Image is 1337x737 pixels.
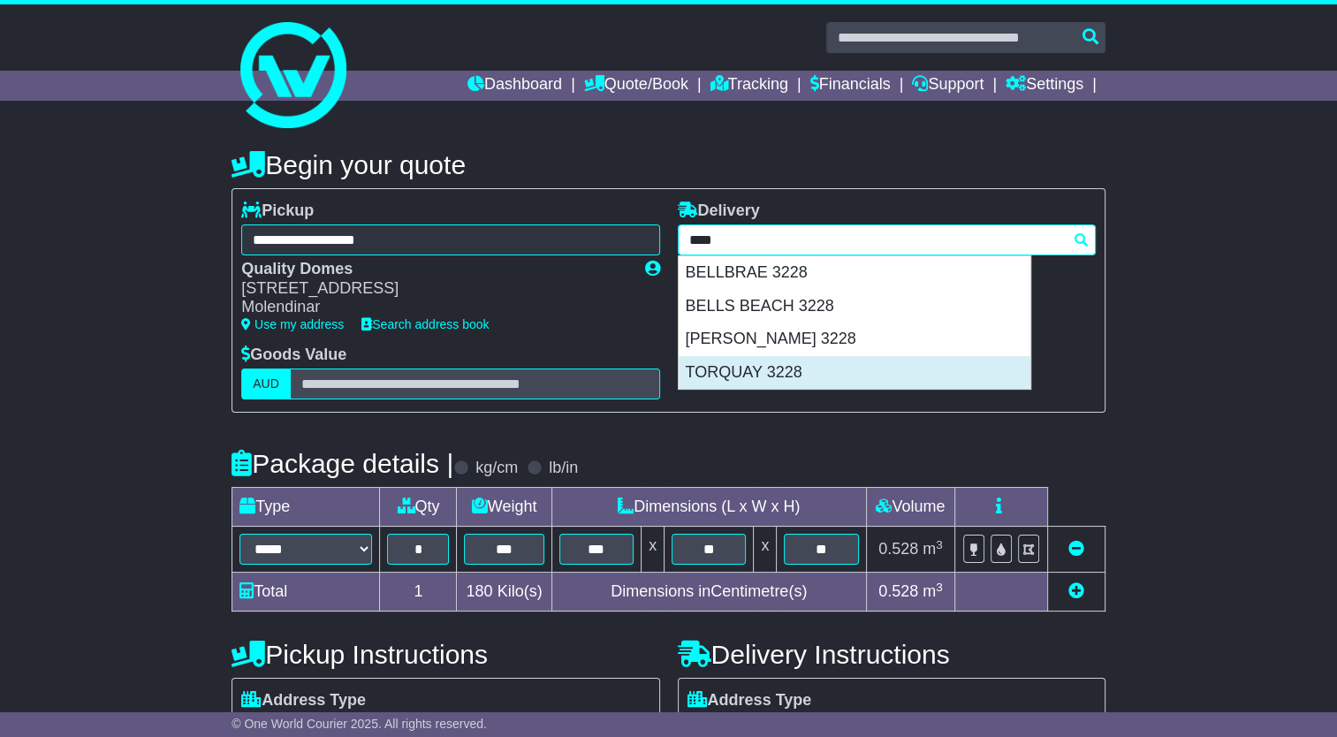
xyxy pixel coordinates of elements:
[1068,540,1084,558] a: Remove this item
[936,581,943,594] sup: 3
[241,298,627,317] div: Molendinar
[1006,71,1083,101] a: Settings
[361,317,489,331] a: Search address book
[878,540,918,558] span: 0.528
[912,71,984,101] a: Support
[923,540,943,558] span: m
[679,256,1030,290] div: BELLBRAE 3228
[551,573,866,612] td: Dimensions in Centimetre(s)
[232,449,453,478] h4: Package details |
[241,279,627,299] div: [STREET_ADDRESS]
[241,201,314,221] label: Pickup
[679,323,1030,356] div: [PERSON_NAME] 3228
[549,459,578,478] label: lb/in
[710,71,788,101] a: Tracking
[678,201,760,221] label: Delivery
[754,527,777,573] td: x
[810,71,891,101] a: Financials
[923,582,943,600] span: m
[232,640,659,669] h4: Pickup Instructions
[241,368,291,399] label: AUD
[467,582,493,600] span: 180
[241,691,366,710] label: Address Type
[866,488,954,527] td: Volume
[475,459,518,478] label: kg/cm
[232,150,1105,179] h4: Begin your quote
[678,640,1105,669] h4: Delivery Instructions
[457,488,551,527] td: Weight
[1068,582,1084,600] a: Add new item
[467,71,562,101] a: Dashboard
[642,527,665,573] td: x
[679,290,1030,323] div: BELLS BEACH 3228
[457,573,551,612] td: Kilo(s)
[380,488,457,527] td: Qty
[232,573,380,612] td: Total
[241,317,344,331] a: Use my address
[232,488,380,527] td: Type
[584,71,688,101] a: Quote/Book
[380,573,457,612] td: 1
[936,538,943,551] sup: 3
[551,488,866,527] td: Dimensions (L x W x H)
[241,346,346,365] label: Goods Value
[687,691,812,710] label: Address Type
[679,356,1030,390] div: TORQUAY 3228
[232,717,487,731] span: © One World Courier 2025. All rights reserved.
[241,260,627,279] div: Quality Domes
[878,582,918,600] span: 0.528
